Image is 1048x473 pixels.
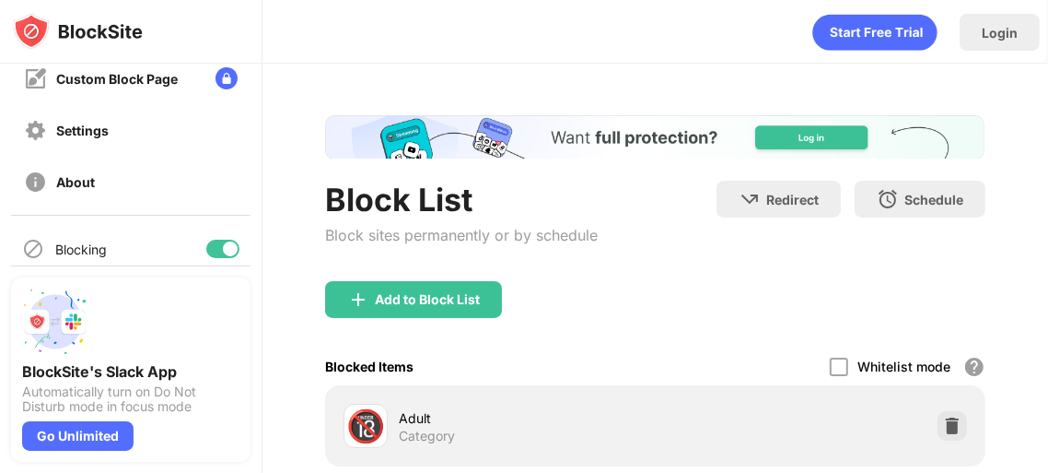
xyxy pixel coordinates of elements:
[812,14,937,51] div: animation
[24,119,47,142] img: settings-off.svg
[857,359,950,374] div: Whitelist mode
[22,421,134,451] div: Go Unlimited
[399,428,455,444] div: Category
[13,13,143,50] img: logo-blocksite.svg
[325,226,598,244] div: Block sites permanently or by schedule
[325,115,984,159] iframe: Banner
[325,359,413,374] div: Blocked Items
[24,67,47,90] img: customize-block-page-off.svg
[56,71,178,87] div: Custom Block Page
[766,192,819,207] div: Redirect
[56,123,109,138] div: Settings
[22,238,44,260] img: blocking-icon.svg
[56,174,95,190] div: About
[904,192,963,207] div: Schedule
[982,25,1018,41] div: Login
[325,181,598,219] div: Block List
[399,408,655,428] div: Adult
[22,362,239,381] div: BlockSite's Slack App
[55,242,107,257] div: Blocking
[22,289,88,355] img: push-slack.svg
[22,384,239,414] div: Automatically turn on Do Not Disturb mode in focus mode
[346,408,385,445] div: 🔞
[24,171,47,194] img: about-off.svg
[215,67,238,89] img: lock-menu.svg
[375,292,480,307] div: Add to Block List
